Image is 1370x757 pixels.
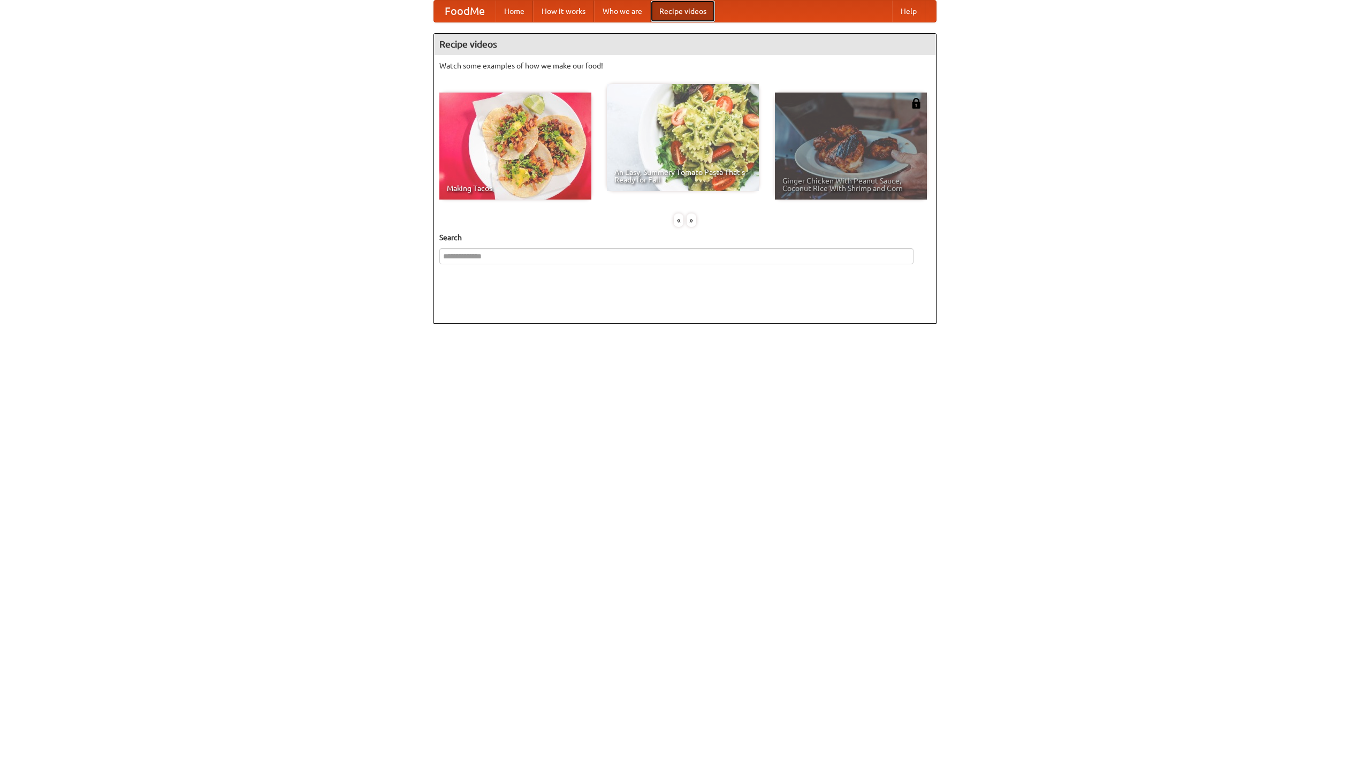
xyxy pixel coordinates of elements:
a: An Easy, Summery Tomato Pasta That's Ready for Fall [607,84,759,191]
div: « [674,213,683,227]
span: An Easy, Summery Tomato Pasta That's Ready for Fall [614,169,751,183]
a: FoodMe [434,1,496,22]
a: Making Tacos [439,93,591,200]
img: 483408.png [911,98,922,109]
div: » [687,213,696,227]
a: Home [496,1,533,22]
a: How it works [533,1,594,22]
span: Making Tacos [447,185,584,192]
h5: Search [439,232,931,243]
a: Who we are [594,1,651,22]
a: Help [892,1,925,22]
p: Watch some examples of how we make our food! [439,60,931,71]
h4: Recipe videos [434,34,936,55]
a: Recipe videos [651,1,715,22]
